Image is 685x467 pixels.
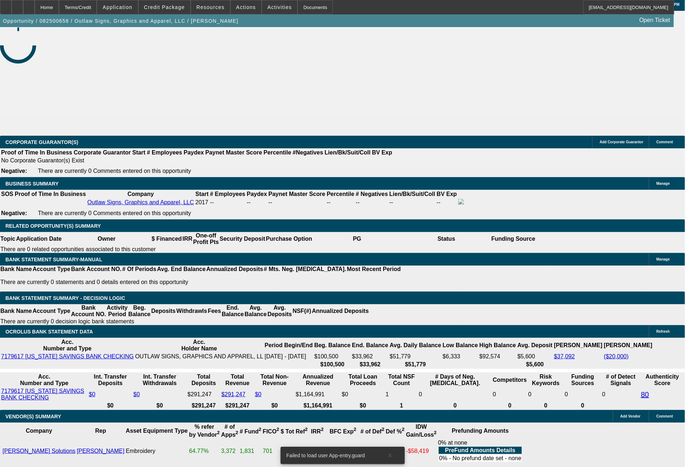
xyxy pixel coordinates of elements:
[236,4,256,10] span: Actions
[493,388,527,401] td: 0
[5,329,93,335] span: OCROLUS BANK STATEMENT DATA
[388,453,392,458] span: X
[74,149,131,156] b: Corporate Guarantor
[1,210,27,216] b: Negative:
[264,339,313,352] th: Period Begin/End
[195,191,208,197] b: Start
[255,373,295,387] th: Total Non-Revenue
[314,361,351,368] th: $100,500
[206,266,263,273] th: Annualized Deposits
[602,373,640,387] th: # of Detect Signals
[88,373,132,387] th: Int. Transfer Deposits
[239,439,262,463] td: 1,831
[95,428,106,434] b: Rep
[406,424,437,438] b: IDW Gain/Loss
[189,424,220,438] b: % refer by Vendor
[189,439,220,463] td: 64.77%
[221,439,239,463] td: 3,372
[386,439,405,463] td: 4.15%
[280,439,308,463] td: $328,403
[264,353,313,360] td: [DATE] - [DATE]
[389,191,435,197] b: Lien/Bk/Suit/Coll
[604,339,653,352] th: [PERSON_NAME]
[311,428,324,435] b: IRR
[419,388,492,401] td: 0
[205,149,262,156] b: Paynet Master Score
[62,232,151,246] th: Owner
[32,304,71,318] th: Account Type
[26,428,52,434] b: Company
[620,414,641,418] span: Add Vendor
[641,390,649,398] a: 80
[479,339,516,352] th: High Balance
[231,0,261,14] button: Actions
[439,455,522,462] td: 0% - No prefund date set - none
[386,428,405,435] b: Def %
[255,391,261,397] a: $0
[656,329,670,333] span: Refresh
[135,353,264,360] td: OUTLAW SIGNS, GRAPHICS AND APPAREL, LL
[445,447,516,453] b: PreFund Amounts Details
[0,279,401,285] p: There are currently 0 statements and 0 details entered on this opportunity
[637,14,673,26] a: Open Ticket
[5,295,125,301] span: Bank Statement Summary - Decision Logic
[151,304,176,318] th: Deposits
[327,439,360,463] td: $11,712,126
[217,430,220,436] sup: 2
[312,304,369,318] th: Annualized Deposits
[151,232,182,246] th: $ Financed
[221,424,238,438] b: # of Apps
[564,388,601,401] td: 0
[314,353,351,360] td: $100,500
[434,430,437,436] sup: 2
[38,210,191,216] span: There are currently 0 Comments entered on this opportunity
[389,339,442,352] th: Avg. Daily Balance
[452,428,509,434] b: Prefunding Amounts
[389,361,442,368] th: $51,779
[438,440,523,463] div: 0% at none
[342,373,385,387] th: Total Loan Proceeds
[14,191,86,198] th: Proof of Time In Business
[264,266,347,273] th: # Mts. Neg. [MEDICAL_DATA].
[330,428,356,435] b: BFC Exp
[321,427,324,432] sup: 2
[1,157,395,164] td: No Corporate Guarantor(s) Exist
[259,427,261,432] sup: 2
[71,266,122,273] th: Bank Account NO.
[126,428,187,434] b: Asset Equipment Type
[210,199,214,205] span: --
[184,149,204,156] b: Paydex
[88,402,132,409] th: $0
[133,391,140,397] a: $0
[602,388,640,401] td: 0
[127,191,154,197] b: Company
[354,427,356,432] sup: 2
[247,191,267,197] b: Paydex
[97,0,138,14] button: Application
[656,414,673,418] span: Comment
[604,353,629,359] a: ($20,000)
[281,447,379,464] div: Failed to load user App-entry.guard
[406,439,437,463] td: -$58,419
[493,402,527,409] th: 0
[5,223,101,229] span: RELATED OPPORTUNITY(S) SUMMARY
[296,391,341,398] div: $1,164,991
[342,402,385,409] th: $0
[255,402,295,409] th: $0
[312,232,402,246] th: PG
[491,232,536,246] th: Funding Source
[656,182,670,186] span: Manage
[16,232,62,246] th: Application Date
[293,149,324,156] b: #Negatives
[352,339,389,352] th: End. Balance
[246,198,267,206] td: --
[385,402,418,409] th: 1
[517,353,553,360] td: $5,600
[528,388,564,401] td: 0
[5,181,58,187] span: BUSINESS SUMMARY
[5,139,78,145] span: CORPORATE GUARANTOR(S)
[133,402,186,409] th: $0
[3,448,75,454] a: [PERSON_NAME] Solutions
[1,353,134,359] a: 7179617 [US_STATE] SAVINGS BANK CHECKING
[103,4,132,10] span: Application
